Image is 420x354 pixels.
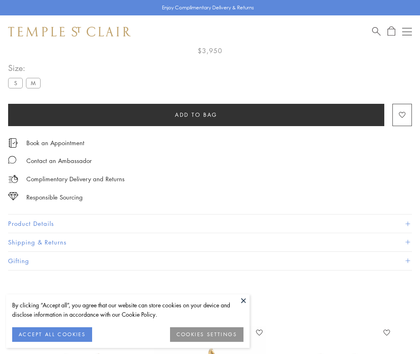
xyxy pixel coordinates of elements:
a: Book an Appointment [26,138,84,147]
label: M [26,78,41,88]
button: Add to bag [8,104,384,126]
img: icon_appointment.svg [8,138,18,148]
span: Size: [8,61,44,75]
button: COOKIES SETTINGS [170,327,243,342]
label: S [8,78,23,88]
img: MessageIcon-01_2.svg [8,156,16,164]
span: $3,950 [198,45,222,56]
button: Open navigation [402,27,412,36]
a: Open Shopping Bag [388,26,395,36]
button: ACCEPT ALL COOKIES [12,327,92,342]
p: Complimentary Delivery and Returns [26,174,125,184]
span: Add to bag [175,110,218,119]
div: Contact an Ambassador [26,156,92,166]
button: Product Details [8,215,412,233]
img: Temple St. Clair [8,27,131,36]
a: Search [372,26,381,36]
div: Responsible Sourcing [26,192,83,202]
button: Gifting [8,252,412,270]
img: icon_delivery.svg [8,174,18,184]
p: Enjoy Complimentary Delivery & Returns [162,4,254,12]
button: Shipping & Returns [8,233,412,251]
img: icon_sourcing.svg [8,192,18,200]
div: By clicking “Accept all”, you agree that our website can store cookies on your device and disclos... [12,300,243,319]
